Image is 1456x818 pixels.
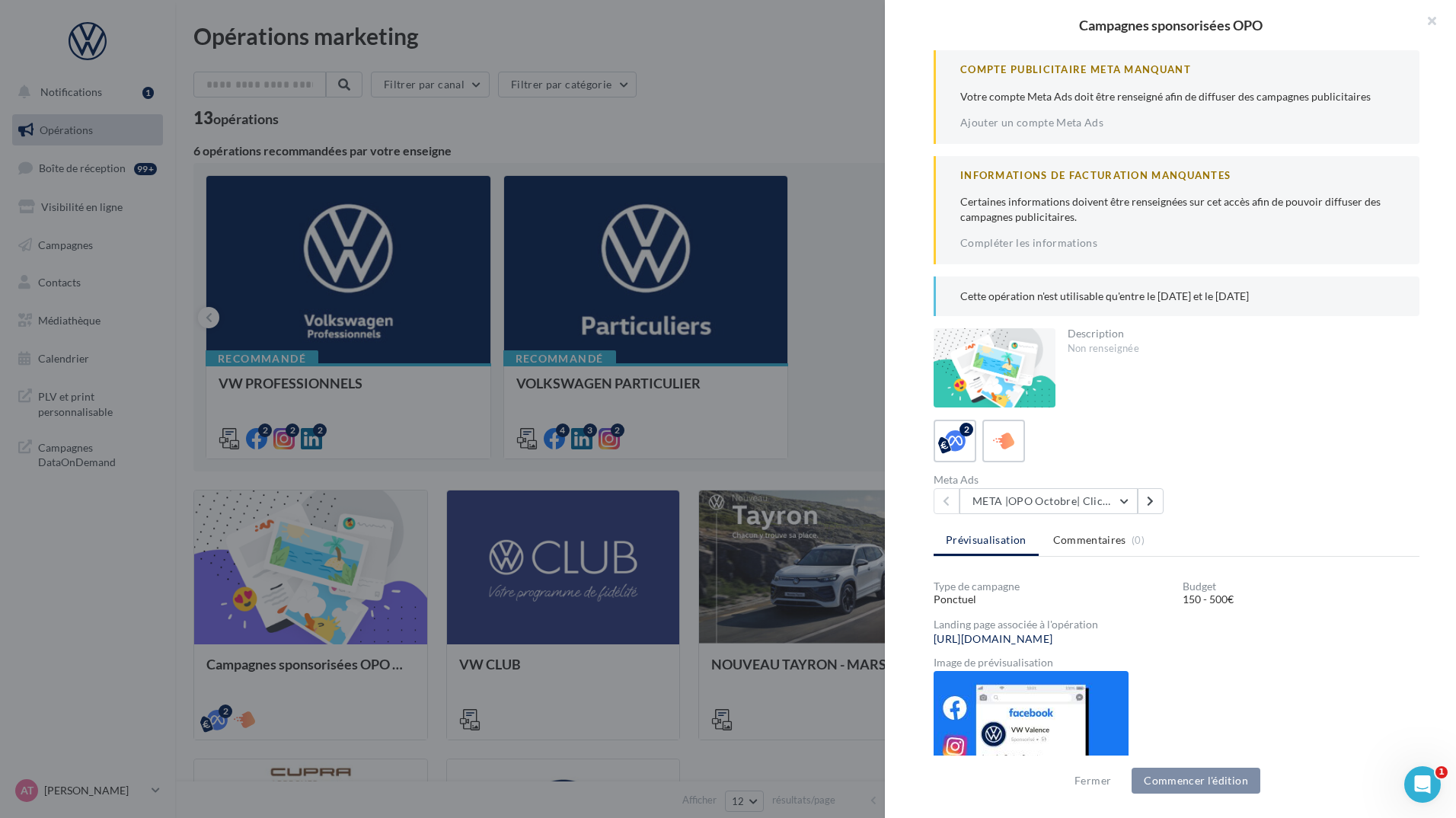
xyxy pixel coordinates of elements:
p: Cette opération n'est utilisable qu'entre le [DATE] et le [DATE] [960,289,1395,304]
div: Image de prévisualisation [934,657,1419,668]
a: Ajouter un compte Meta Ads [960,117,1103,129]
div: Non renseignée [1068,342,1408,356]
div: Type de campagne [934,581,1170,592]
p: Votre compte Meta Ads doit être renseigné afin de diffuser des campagnes publicitaires [960,89,1395,104]
div: Ponctuel [934,592,1170,607]
div: Meta Ads [934,475,1170,485]
div: Budget [1183,581,1419,592]
span: (0) [1132,534,1145,546]
div: Campagnes sponsorisées OPO [909,18,1432,32]
a: [URL][DOMAIN_NAME] [934,633,1052,645]
div: Landing page associée à l'opération [934,619,1419,630]
span: Commentaires [1053,532,1126,548]
iframe: Intercom live chat [1404,766,1441,803]
button: META |OPO Octobre| Click To Map [959,488,1138,514]
p: Certaines informations doivent être renseignées sur cet accès afin de pouvoir diffuser des campag... [960,194,1395,225]
button: Commencer l'édition [1132,768,1260,794]
a: Compléter les informations [960,237,1097,249]
span: 1 [1435,766,1448,778]
div: Description [1068,328,1408,339]
div: Informations de Facturation manquantes [960,168,1395,183]
div: 2 [959,423,973,436]
button: Fermer [1068,772,1117,790]
div: 150 - 500€ [1183,592,1419,607]
div: Compte Publicitaire Meta Manquant [960,62,1395,77]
